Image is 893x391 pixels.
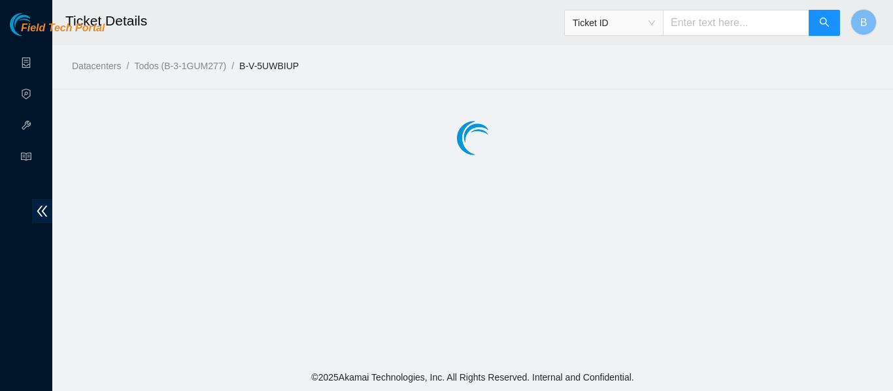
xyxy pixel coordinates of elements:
a: Akamai TechnologiesField Tech Portal [10,23,105,40]
img: Akamai Technologies [10,13,66,36]
span: Ticket ID [573,13,655,33]
a: Todos (B-3-1GUM277) [134,61,226,71]
span: search [819,17,830,29]
span: / [231,61,234,71]
span: / [126,61,129,71]
button: B [851,9,877,35]
span: double-left [32,199,52,223]
input: Enter text here... [663,10,809,36]
a: Datacenters [72,61,121,71]
a: B-V-5UWBIUP [239,61,299,71]
footer: © 2025 Akamai Technologies, Inc. All Rights Reserved. Internal and Confidential. [52,364,893,391]
span: B [860,14,868,31]
span: read [21,146,31,172]
button: search [809,10,840,36]
span: Field Tech Portal [21,22,105,35]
